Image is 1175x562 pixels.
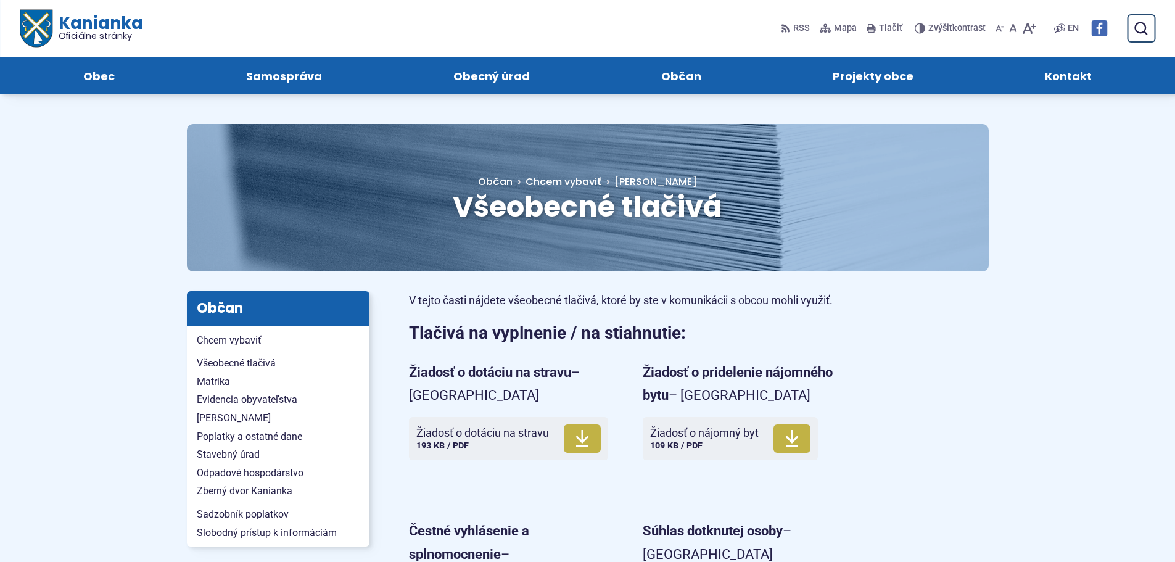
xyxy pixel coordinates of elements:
a: Mapa [817,15,859,41]
a: Obec [30,57,168,94]
span: Zvýšiť [928,23,952,33]
p: V tejto časti nájdete všeobecné tlačivá, ktoré by ste v komunikácii s obcou mohli využiť. [409,291,847,310]
button: Zmenšiť veľkosť písma [993,15,1007,41]
a: Slobodný prístup k informáciám [187,524,369,542]
button: Tlačiť [864,15,905,41]
a: Zberný dvor Kanianka [187,482,369,500]
span: Žiadosť o nájomný byt [650,427,759,439]
span: Matrika [197,373,360,391]
span: Žiadosť o dotáciu na stravu [416,427,549,439]
span: 193 KB / PDF [416,440,469,451]
a: Odpadové hospodárstvo [187,464,369,482]
span: Všeobecné tlačivá [453,187,722,226]
span: Chcem vybaviť [197,331,360,350]
a: Všeobecné tlačivá [187,354,369,373]
span: Občan [661,57,701,94]
img: Prejsť na Facebook stránku [1091,20,1107,36]
span: Oficiálne stránky [58,31,142,40]
a: Obecný úrad [400,57,583,94]
a: Chcem vybaviť [526,175,601,189]
span: Evidencia obyvateľstva [197,391,360,409]
button: Zväčšiť veľkosť písma [1020,15,1039,41]
a: Evidencia obyvateľstva [187,391,369,409]
a: Kontakt [992,57,1145,94]
span: Odpadové hospodárstvo [197,464,360,482]
span: [PERSON_NAME] [614,175,697,189]
span: Zberný dvor Kanianka [197,482,360,500]
a: Sadzobník poplatkov [187,505,369,524]
span: Poplatky a ostatné dane [197,428,360,446]
p: – [GEOGRAPHIC_DATA] [409,361,613,407]
span: Stavebný úrad [197,445,360,464]
img: Prejsť na domovskú stránku [20,10,52,48]
a: Logo Kanianka, prejsť na domovskú stránku. [20,10,142,48]
span: Všeobecné tlačivá [197,354,360,373]
span: Mapa [834,21,857,36]
button: Zvýšiťkontrast [915,15,988,41]
a: Žiadosť o dotáciu na stravu193 KB / PDF [409,417,608,460]
strong: Tlačivá na vyplnenie / na stiahnutie: [409,323,686,343]
strong: Čestné vyhlásenie a splnomocnenie [409,523,529,561]
a: Občan [478,175,526,189]
h3: Občan [187,291,369,326]
strong: Žiadosť o pridelenie nájomného bytu [643,365,833,403]
span: Samospráva [246,57,322,94]
span: Sadzobník poplatkov [197,505,360,524]
span: Obecný úrad [453,57,530,94]
a: Stavebný úrad [187,445,369,464]
a: Žiadosť o nájomný byt109 KB / PDF [643,417,818,460]
span: RSS [793,21,810,36]
strong: Žiadosť o dotáciu na stravu [409,365,571,380]
a: Poplatky a ostatné dane [187,428,369,446]
a: [PERSON_NAME] [187,409,369,428]
span: Kanianka [52,15,142,41]
span: Kontakt [1045,57,1092,94]
span: Obec [83,57,115,94]
a: Samospráva [192,57,375,94]
a: Občan [608,57,755,94]
a: RSS [781,15,812,41]
a: EN [1065,21,1081,36]
a: Matrika [187,373,369,391]
span: Projekty obce [833,57,913,94]
span: EN [1068,21,1079,36]
a: [PERSON_NAME] [601,175,697,189]
span: Tlačiť [879,23,902,34]
span: 109 KB / PDF [650,440,703,451]
button: Nastaviť pôvodnú veľkosť písma [1007,15,1020,41]
a: Chcem vybaviť [187,331,369,350]
strong: Súhlas dotknutej osoby [643,523,783,539]
p: – [GEOGRAPHIC_DATA] [643,361,847,407]
a: Projekty obce [780,57,967,94]
span: [PERSON_NAME] [197,409,360,428]
span: Občan [478,175,513,189]
span: Slobodný prístup k informáciám [197,524,360,542]
span: kontrast [928,23,986,34]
